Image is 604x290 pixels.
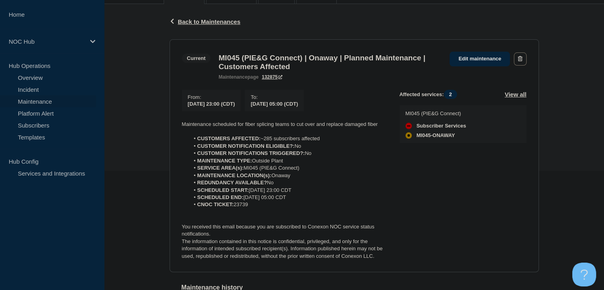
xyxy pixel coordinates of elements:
[197,194,243,200] strong: SCHEDULED END:
[197,187,249,193] strong: SCHEDULED START:
[189,143,387,150] li: No
[505,90,527,99] button: View all
[405,123,412,129] div: down
[170,18,241,25] button: Back to Maintenances
[218,74,259,80] p: page
[251,94,298,100] p: To :
[182,54,211,63] span: Current
[182,223,387,238] p: You received this email because you are subscribed to Conexon NOC service status notifications.
[197,158,252,164] strong: MAINTENANCE TYPE:
[188,101,235,107] span: [DATE] 23:00 (CDT)
[251,101,298,107] span: [DATE] 05:00 (CDT)
[189,201,387,208] li: 23739
[405,132,412,139] div: affected
[450,52,510,66] a: Edit maintenance
[218,74,247,80] span: maintenance
[197,165,244,171] strong: SERVICE AREA(s):
[417,123,466,129] span: Subscriber Services
[197,135,261,141] strong: CUSTOMERS AFFECTED:
[189,187,387,194] li: [DATE] 23:00 CDT
[262,74,282,80] a: 132875
[188,94,235,100] p: From :
[178,18,241,25] span: Back to Maintenances
[189,172,387,179] li: Onaway
[572,263,596,286] iframe: Help Scout Beacon - Open
[9,38,85,45] p: NOC Hub
[405,110,466,116] p: MI045 (PIE&G Connect)
[444,90,457,99] span: 2
[197,201,234,207] strong: CNOC TICKET:
[189,194,387,201] li: [DATE] 05:00 CDT
[197,172,272,178] strong: MAINTENANCE LOCATION(s):
[182,238,387,260] p: The information contained in this notice is confidential, privileged, and only for the informatio...
[182,121,387,128] p: Maintenance scheduled for fiber splicing teams to cut over and replace damaged fiber
[417,132,455,139] span: MI045-ONAWAY
[197,180,267,186] strong: REDUNDANCY AVAILABLE?
[189,135,387,142] li: ~285 subscribers affected
[218,54,442,71] h3: MI045 (PIE&G Connect) | Onaway | Planned Maintenance | Customers Affected
[197,150,305,156] strong: CUSTOMER NOTIFICATIONS TRIGGERED?:
[189,164,387,172] li: MI045 (PIE&G Connect)
[189,179,387,186] li: No
[197,143,295,149] strong: CUSTOMER NOTIFICATION ELIGIBLE?:
[189,157,387,164] li: Outside Plant
[399,90,461,99] span: Affected services:
[189,150,387,157] li: No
